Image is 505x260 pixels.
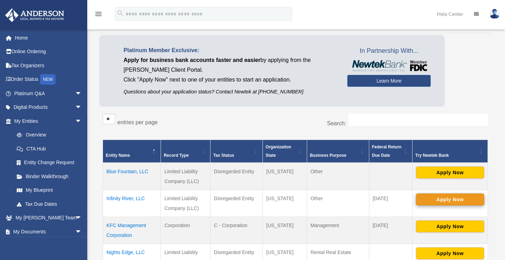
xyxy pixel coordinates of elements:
[415,151,477,160] div: Try Newtek Bank
[5,225,92,239] a: My Documentsarrow_drop_down
[10,169,89,183] a: Binder Walkthrough
[263,217,307,244] td: [US_STATE]
[124,75,337,85] p: Click "Apply Now" next to one of your entities to start an application.
[210,140,263,163] th: Tax Status: Activate to sort
[263,163,307,190] td: [US_STATE]
[369,190,412,217] td: [DATE]
[5,58,92,72] a: Tax Organizers
[124,87,337,96] p: Questions about your application status? Contact Newtek at [PHONE_NUMBER]
[347,45,431,57] span: In Partnership With...
[75,100,89,115] span: arrow_drop_down
[94,12,103,18] a: menu
[307,190,369,217] td: Other
[10,197,89,211] a: Tax Due Dates
[351,60,427,71] img: NewtekBankLogoSM.png
[161,140,210,163] th: Record Type: Activate to sort
[213,153,234,158] span: Tax Status
[307,163,369,190] td: Other
[5,114,89,128] a: My Entitiesarrow_drop_down
[10,142,89,156] a: CTA Hub
[412,140,488,163] th: Try Newtek Bank : Activate to sort
[117,9,124,17] i: search
[5,211,92,225] a: My [PERSON_NAME] Teamarrow_drop_down
[416,220,484,232] button: Apply Now
[106,153,130,158] span: Entity Name
[263,140,307,163] th: Organization State: Activate to sort
[3,8,66,22] img: Anderson Advisors Platinum Portal
[372,145,402,158] span: Federal Return Due Date
[416,247,484,259] button: Apply Now
[103,190,161,217] td: Infinity River, LLC
[161,217,210,244] td: Corporation
[369,217,412,244] td: [DATE]
[10,128,86,142] a: Overview
[75,211,89,225] span: arrow_drop_down
[369,140,412,163] th: Federal Return Due Date: Activate to sort
[310,153,347,158] span: Business Purpose
[210,163,263,190] td: Disregarded Entity
[124,55,337,75] p: by applying from the [PERSON_NAME] Client Portal.
[347,75,431,87] a: Learn More
[124,57,260,63] span: Apply for business bank accounts faster and easier
[210,217,263,244] td: C - Corporation
[266,145,291,158] span: Organization State
[5,45,92,59] a: Online Ordering
[307,217,369,244] td: Management
[94,10,103,18] i: menu
[161,163,210,190] td: Limited Liability Company (LLC)
[416,167,484,178] button: Apply Now
[75,114,89,128] span: arrow_drop_down
[307,140,369,163] th: Business Purpose: Activate to sort
[161,190,210,217] td: Limited Liability Company (LLC)
[5,86,92,100] a: Platinum Q&Aarrow_drop_down
[5,31,92,45] a: Home
[164,153,189,158] span: Record Type
[10,183,89,197] a: My Blueprint
[40,74,55,85] div: NEW
[489,9,500,19] img: User Pic
[263,190,307,217] td: [US_STATE]
[327,120,346,126] label: Search:
[5,100,92,114] a: Digital Productsarrow_drop_down
[10,156,89,170] a: Entity Change Request
[75,86,89,101] span: arrow_drop_down
[75,225,89,239] span: arrow_drop_down
[124,45,337,55] p: Platinum Member Exclusive:
[103,140,161,163] th: Entity Name: Activate to invert sorting
[416,194,484,205] button: Apply Now
[117,119,158,125] label: entries per page
[103,217,161,244] td: KFC Management Corporation
[5,72,92,87] a: Order StatusNEW
[210,190,263,217] td: Disregarded Entity
[103,163,161,190] td: Blue Fountain, LLC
